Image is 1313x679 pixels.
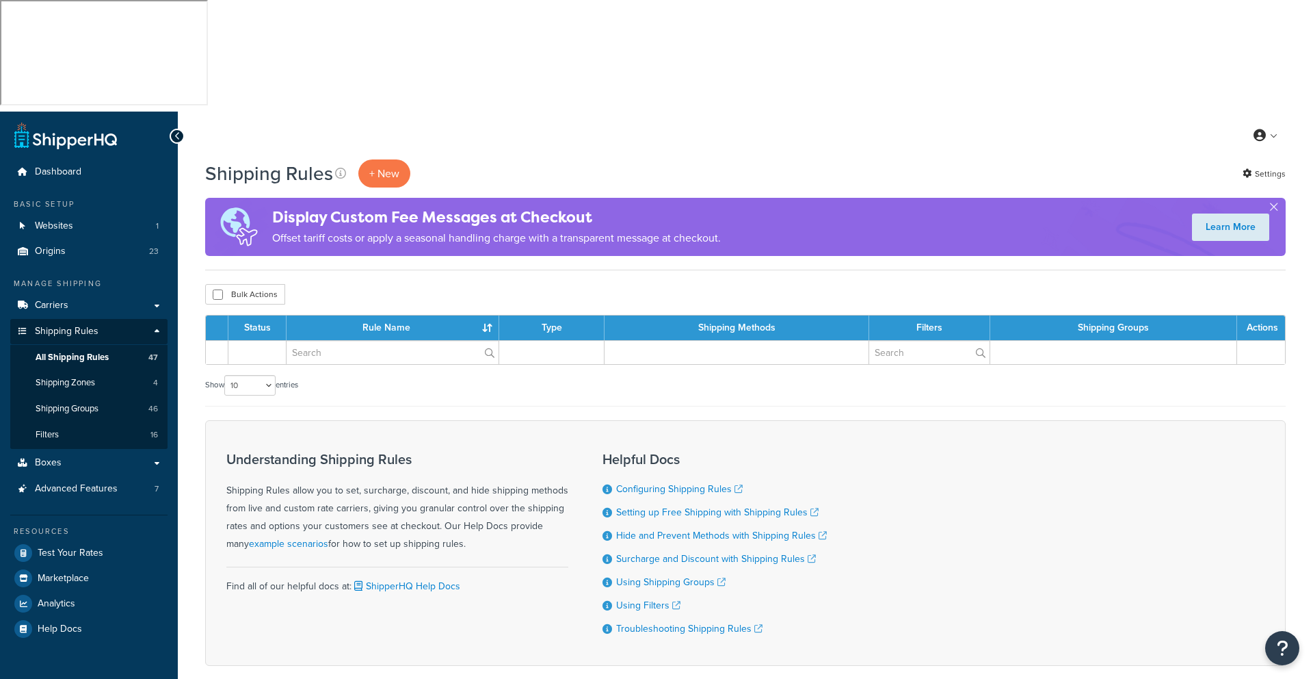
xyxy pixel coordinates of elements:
[10,239,168,264] a: Origins 23
[616,575,726,589] a: Using Shipping Groups
[10,396,168,422] a: Shipping Groups 46
[155,483,159,495] span: 7
[10,319,168,449] li: Shipping Rules
[10,566,168,591] a: Marketplace
[10,541,168,565] a: Test Your Rates
[153,377,158,389] span: 4
[36,377,95,389] span: Shipping Zones
[35,326,98,337] span: Shipping Rules
[616,552,816,566] a: Surcharge and Discount with Shipping Rules
[205,375,298,396] label: Show entries
[10,319,168,344] a: Shipping Rules
[35,483,118,495] span: Advanced Features
[36,429,59,441] span: Filters
[10,198,168,210] div: Basic Setup
[10,370,168,396] li: Shipping Zones
[10,422,168,448] a: Filters 16
[14,122,117,149] a: ShipperHQ Home
[156,220,159,232] span: 1
[226,452,568,553] div: Shipping Rules allow you to set, surcharge, discount, and hide shipping methods from live and cus...
[205,284,285,305] button: Bulk Actions
[10,214,168,239] li: Websites
[499,316,605,340] th: Type
[1243,164,1286,183] a: Settings
[38,624,82,635] span: Help Docs
[287,316,499,340] th: Rule Name
[10,450,168,476] a: Boxes
[10,345,168,370] li: All Shipping Rules
[616,622,762,636] a: Troubleshooting Shipping Rules
[38,598,75,610] span: Analytics
[616,505,819,520] a: Setting up Free Shipping with Shipping Rules
[869,316,990,340] th: Filters
[869,341,990,364] input: Search
[205,160,333,187] h1: Shipping Rules
[10,214,168,239] a: Websites 1
[224,375,276,396] select: Showentries
[35,220,73,232] span: Websites
[148,352,158,363] span: 47
[10,617,168,641] a: Help Docs
[272,229,721,248] p: Offset tariff costs or apply a seasonal handling charge with a transparent message at checkout.
[10,370,168,396] a: Shipping Zones 4
[36,352,109,363] span: All Shipping Rules
[10,396,168,422] li: Shipping Groups
[616,528,827,543] a: Hide and Prevent Methods with Shipping Rules
[352,579,460,593] a: ShipperHQ Help Docs
[1192,214,1269,241] a: Learn More
[272,206,721,229] h4: Display Custom Fee Messages at Checkout
[148,403,158,415] span: 46
[1265,631,1299,665] button: Open Resource Center
[10,345,168,370] a: All Shipping Rules 47
[605,316,869,340] th: Shipping Methods
[228,316,287,340] th: Status
[226,452,568,467] h3: Understanding Shipping Rules
[36,403,98,415] span: Shipping Groups
[10,591,168,616] a: Analytics
[35,166,81,178] span: Dashboard
[35,457,62,469] span: Boxes
[10,159,168,185] a: Dashboard
[602,452,827,467] h3: Helpful Docs
[35,300,68,311] span: Carriers
[616,482,743,496] a: Configuring Shipping Rules
[990,316,1237,340] th: Shipping Groups
[150,429,158,441] span: 16
[358,159,410,188] p: + New
[249,537,328,551] a: example scenarios
[10,526,168,537] div: Resources
[1237,316,1285,340] th: Actions
[10,278,168,290] div: Manage Shipping
[616,598,680,613] a: Using Filters
[38,548,103,559] span: Test Your Rates
[38,573,89,585] span: Marketplace
[10,293,168,318] a: Carriers
[287,341,499,364] input: Search
[35,246,66,257] span: Origins
[10,422,168,448] li: Filters
[10,476,168,502] a: Advanced Features 7
[149,246,159,257] span: 23
[226,567,568,595] div: Find all of our helpful docs at:
[10,239,168,264] li: Origins
[205,198,272,256] img: duties-banner-06bc72dcb5fe05cb3f9472aba00be2ae8eb53ab6f0d8bb03d382ba314ac3c341.png
[10,476,168,502] li: Advanced Features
